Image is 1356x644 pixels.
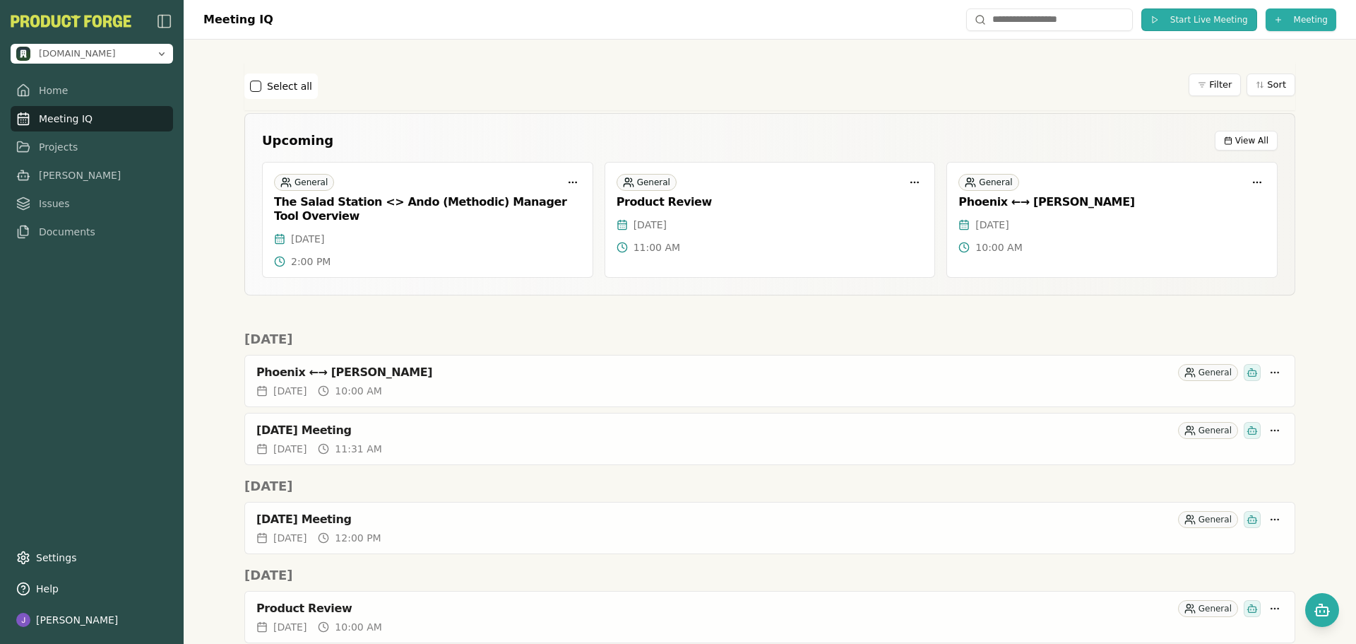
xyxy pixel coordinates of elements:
[11,78,173,103] a: Home
[256,602,1172,616] div: Product Review
[244,566,1295,585] h2: [DATE]
[256,513,1172,527] div: [DATE] Meeting
[1266,8,1336,31] button: Meeting
[564,174,581,191] button: More options
[1189,74,1241,96] button: Filter
[1247,74,1295,96] button: Sort
[11,134,173,160] a: Projects
[335,531,381,545] span: 12:00 PM
[11,44,173,64] button: Open organization switcher
[39,47,116,60] span: methodic.work
[1244,422,1261,439] div: Smith has been invited
[1294,14,1328,25] span: Meeting
[1244,511,1261,528] div: Smith has been invited
[273,384,307,398] span: [DATE]
[634,240,680,254] span: 11:00 AM
[975,240,1022,254] span: 10:00 AM
[1178,511,1238,528] div: General
[244,502,1295,554] a: [DATE] MeetingGeneral[DATE]12:00 PM
[1305,593,1339,627] button: Open chat
[11,15,131,28] img: Product Forge
[634,218,667,232] span: [DATE]
[11,219,173,245] a: Documents
[1178,600,1238,617] div: General
[1266,364,1283,381] button: More options
[244,591,1295,643] a: Product ReviewGeneral[DATE]10:00 AM
[273,531,307,545] span: [DATE]
[156,13,173,30] img: sidebar
[1178,422,1238,439] div: General
[11,545,173,570] a: Settings
[617,174,677,191] div: General
[244,355,1295,407] a: Phoenix ←→ [PERSON_NAME]General[DATE]10:00 AM
[256,365,1172,380] div: Phoenix ←→ [PERSON_NAME]
[958,174,1018,191] div: General
[11,607,173,633] button: [PERSON_NAME]
[16,613,30,627] img: profile
[16,47,30,61] img: methodic.work
[1141,8,1257,31] button: Start Live Meeting
[1266,511,1283,528] button: More options
[273,442,307,456] span: [DATE]
[203,11,273,28] h1: Meeting IQ
[267,79,312,93] label: Select all
[11,106,173,131] a: Meeting IQ
[244,413,1295,465] a: [DATE] MeetingGeneral[DATE]11:31 AM
[262,131,333,151] h2: Upcoming
[335,620,381,634] span: 10:00 AM
[1215,131,1278,151] button: View All
[1266,422,1283,439] button: More options
[1244,600,1261,617] div: Smith has been invited
[975,218,1009,232] span: [DATE]
[244,476,1295,496] h2: [DATE]
[11,15,131,28] button: PF-Logo
[1266,600,1283,617] button: More options
[244,329,1295,349] h2: [DATE]
[1235,135,1268,146] span: View All
[11,163,173,188] a: [PERSON_NAME]
[335,384,381,398] span: 10:00 AM
[11,576,173,602] button: Help
[291,232,324,246] span: [DATE]
[958,195,1266,209] div: Phoenix ←→ [PERSON_NAME]
[256,423,1172,438] div: [DATE] Meeting
[156,13,173,30] button: Close Sidebar
[335,442,381,456] span: 11:31 AM
[1178,364,1238,381] div: General
[906,174,923,191] button: More options
[273,620,307,634] span: [DATE]
[617,195,924,209] div: Product Review
[11,191,173,216] a: Issues
[291,254,331,269] span: 2:00 PM
[274,174,334,191] div: General
[274,195,581,223] div: The Salad Station <> Ando (Methodic) Manager Tool Overview
[1249,174,1266,191] button: More options
[1244,364,1261,381] div: Smith has been invited
[1170,14,1248,25] span: Start Live Meeting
